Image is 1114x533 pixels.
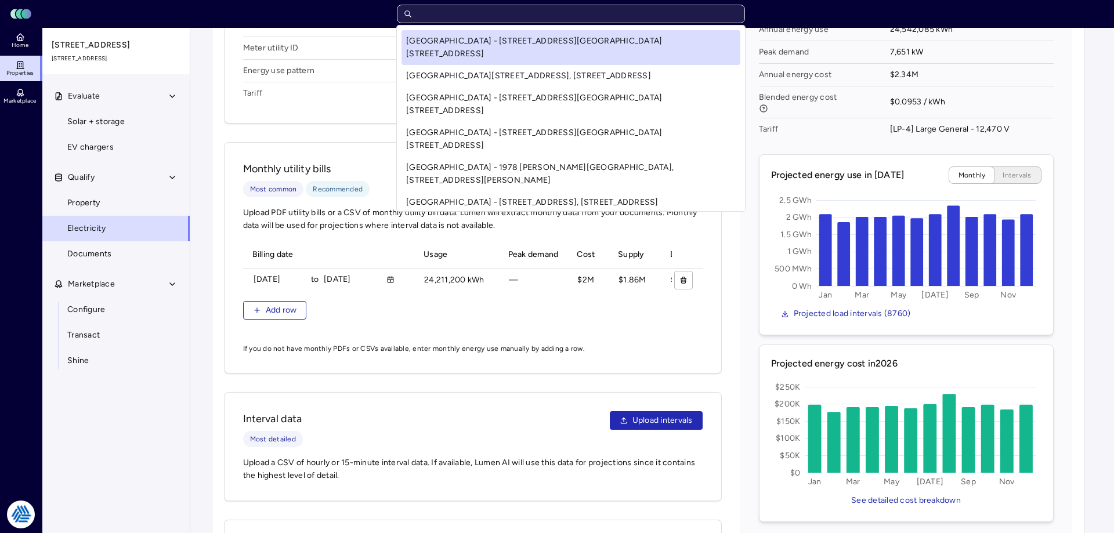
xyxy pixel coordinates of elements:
[402,191,740,213] a: [GEOGRAPHIC_DATA] - [STREET_ADDRESS], [STREET_ADDRESS]
[402,122,740,157] a: [GEOGRAPHIC_DATA] - [STREET_ADDRESS][GEOGRAPHIC_DATA][STREET_ADDRESS]
[402,65,740,87] a: [GEOGRAPHIC_DATA][STREET_ADDRESS], [STREET_ADDRESS]
[402,157,740,191] a: [GEOGRAPHIC_DATA] - 1978 [PERSON_NAME][GEOGRAPHIC_DATA], [STREET_ADDRESS][PERSON_NAME]
[402,87,740,122] a: [GEOGRAPHIC_DATA] - [STREET_ADDRESS][GEOGRAPHIC_DATA][STREET_ADDRESS]
[402,30,740,65] a: [GEOGRAPHIC_DATA] - [STREET_ADDRESS][GEOGRAPHIC_DATA][STREET_ADDRESS]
